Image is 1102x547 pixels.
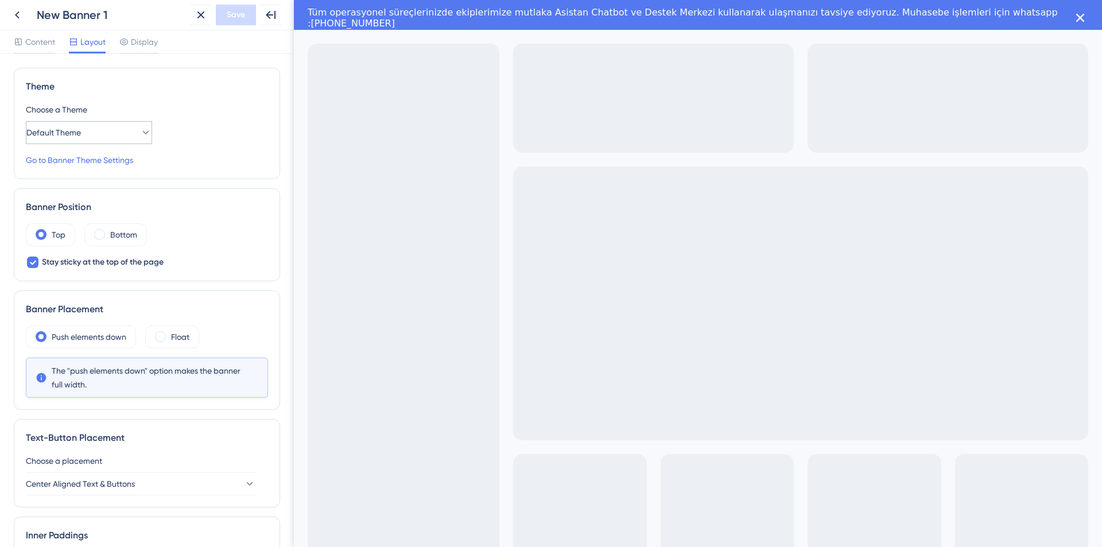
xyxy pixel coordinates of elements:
div: Choose a placement [26,454,268,468]
div: Text-Button Placement [26,431,268,445]
button: Close banner [778,10,794,26]
span: Content [25,35,55,49]
span: Display [131,35,158,49]
span: Tüm operasyonel süreçlerinizde ekiplerimize mutlaka Asistan Chatbot ve Destek Merkezi kullanarak ... [14,7,764,29]
div: Theme [26,80,268,94]
span: The "push elements down" option makes the banner full width. [52,364,242,391]
a: Go to Banner Theme Settings [26,153,133,167]
div: Choose a Theme [26,103,268,117]
div: Inner Paddings [26,529,268,542]
div: Banner Placement [26,302,268,316]
span: Center Aligned Text & Buttons [26,477,135,491]
button: Center Aligned Text & Buttons [26,472,255,495]
label: Top [52,228,65,242]
label: Float [171,330,189,344]
span: Default Theme [26,126,81,139]
label: Bottom [110,228,137,242]
div: Banner Position [26,200,268,214]
label: Push elements down [52,330,126,344]
div: New Banner 1 [37,7,186,23]
span: Save [227,8,245,22]
span: Layout [80,35,106,49]
span: Stay sticky at the top of the page [42,255,164,269]
button: Save [216,5,256,25]
button: Default Theme [26,121,152,144]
